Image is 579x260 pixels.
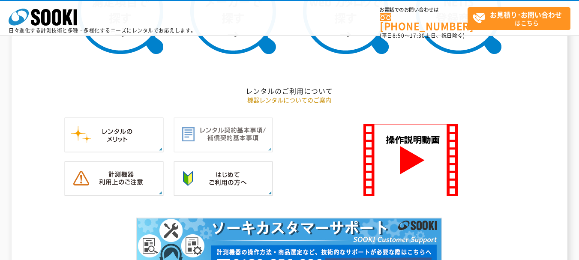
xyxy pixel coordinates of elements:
a: レンタルのメリット [64,143,164,152]
img: レンタル契約基本事項／補償契約基本事項 [174,117,273,152]
img: はじめてご利用の方へ [174,161,273,196]
a: レンタル契約基本事項／補償契約基本事項 [174,143,273,152]
img: レンタルのメリット [64,117,164,152]
a: はじめてご利用の方へ [174,187,273,195]
h2: レンタルのご利用について [39,87,540,96]
span: 8:50 [393,32,405,39]
p: 機器レンタルについてのご案内 [39,96,540,105]
img: SOOKI 操作説明動画 [363,124,458,196]
span: 17:30 [410,32,425,39]
a: [PHONE_NUMBER] [380,13,468,31]
span: お電話でのお問い合わせは [380,7,468,12]
a: お見積り･お問い合わせはこちら [468,7,570,30]
span: はこちら [472,8,570,29]
img: 計測機器ご利用上のご注意 [64,161,164,196]
a: 計測機器ご利用上のご注意 [64,187,164,195]
strong: お見積り･お問い合わせ [490,9,562,20]
span: (平日 ～ 土日、祝日除く) [380,32,465,39]
p: 日々進化する計測技術と多種・多様化するニーズにレンタルでお応えします。 [9,28,196,33]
